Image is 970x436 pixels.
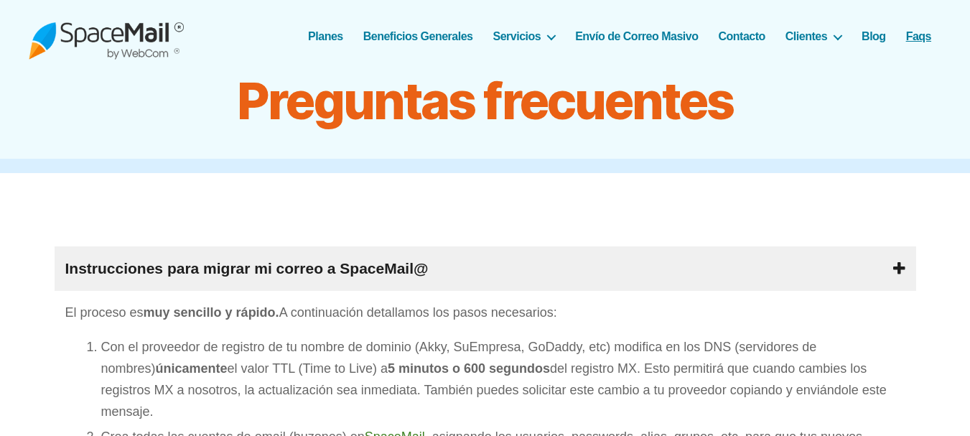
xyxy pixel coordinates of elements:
img: Spacemail [29,13,184,60]
h1: Preguntas frecuentes [126,73,844,130]
nav: Horizontal [316,29,941,43]
p: El proceso es A continuación detallamos los pasos necesarios: [65,302,905,323]
a: Faqs [906,29,931,43]
li: Con el proveedor de registro de tu nombre de dominio (Akky, SuEmpresa, GoDaddy, etc) modifica en ... [101,336,905,422]
a: Envío de Correo Masivo [575,29,698,43]
a: Clientes [785,29,841,43]
a: Blog [862,29,886,43]
strong: únicamente [156,361,228,376]
strong: muy sencillo y rápido. [144,305,279,320]
strong: 5 minutos o 600 segundos [388,361,550,376]
a: Servicios [493,29,556,43]
a: Beneficios Generales [363,29,473,43]
a: Planes [308,29,343,43]
span: Instrucciones para migrar mi correo a SpaceMail@ [65,257,429,280]
a: Contacto [718,29,765,43]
